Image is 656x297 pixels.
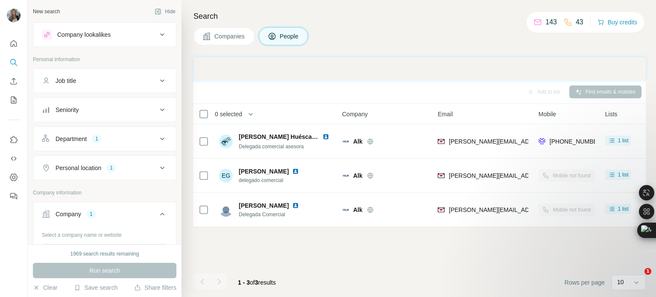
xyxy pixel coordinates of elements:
h4: Search [193,10,646,22]
img: Avatar [219,203,233,217]
button: Hide [149,5,182,18]
button: Save search [74,283,117,292]
iframe: Banner [193,57,646,80]
img: provider findymail logo [438,171,445,180]
span: [PERSON_NAME][EMAIL_ADDRESS][PERSON_NAME][DOMAIN_NAME] [449,206,649,213]
button: Feedback [7,188,20,204]
div: 1 [92,135,102,143]
div: 1 [106,164,116,172]
img: Logo of Alk [342,172,349,179]
span: Company [342,110,368,118]
button: My lists [7,92,20,108]
span: Mobile [539,110,556,118]
button: Seniority [33,100,176,120]
span: [PERSON_NAME][EMAIL_ADDRESS][DOMAIN_NAME] [449,138,599,145]
button: Company lookalikes [33,24,176,45]
span: Alk [353,171,363,180]
span: Companies [214,32,246,41]
span: [PERSON_NAME] Huéscar [PERSON_NAME] [239,133,366,140]
img: provider findymail logo [438,137,445,146]
button: Clear [33,283,57,292]
button: Use Surfe API [7,151,20,166]
img: LinkedIn logo [292,168,299,175]
p: 43 [576,17,583,27]
span: 1 list [618,137,629,144]
button: Enrich CSV [7,74,20,89]
button: Personal location1 [33,158,176,178]
p: Personal information [33,56,176,63]
span: [PHONE_NUMBER] [550,138,603,145]
div: Job title [56,76,76,85]
button: Job title [33,71,176,91]
span: delegado comercial [239,176,302,184]
div: Personal location [56,164,101,172]
img: LinkedIn logo [322,133,329,140]
span: 3 [255,279,258,286]
button: Company1 [33,204,176,228]
span: results [238,279,276,286]
span: People [280,32,299,41]
span: [PERSON_NAME] [239,202,289,209]
img: provider forager logo [539,137,545,146]
img: LinkedIn logo [292,202,299,209]
p: Company information [33,189,176,197]
span: Alk [353,137,363,146]
img: Logo of Alk [342,138,349,145]
img: Logo of Alk [342,206,349,213]
img: Avatar [219,135,233,148]
iframe: Intercom live chat [627,268,647,288]
span: 1 [644,268,651,275]
span: 0 selected [215,110,242,118]
div: Company [56,210,81,218]
button: Buy credits [597,16,637,28]
div: Seniority [56,106,79,114]
div: EG [219,169,233,182]
span: of [250,279,255,286]
button: Share filters [134,283,176,292]
img: provider findymail logo [438,206,445,214]
div: Department [56,135,87,143]
span: Delegada comercial asesora [239,144,304,150]
button: Quick start [7,36,20,51]
p: 143 [545,17,557,27]
div: 1969 search results remaining [70,250,139,258]
span: [PERSON_NAME] [239,167,289,176]
span: [PERSON_NAME][EMAIL_ADDRESS][PERSON_NAME][DOMAIN_NAME] [449,172,649,179]
button: Search [7,55,20,70]
span: Alk [353,206,363,214]
span: Delegada Comercial [239,211,302,218]
span: 1 list [618,171,629,179]
div: Select a company name or website [42,228,167,239]
button: Use Surfe on LinkedIn [7,132,20,147]
span: Lists [605,110,618,118]
button: Department1 [33,129,176,149]
div: Company lookalikes [57,30,111,39]
div: 1 [86,210,96,218]
button: Dashboard [7,170,20,185]
span: 1 - 3 [238,279,250,286]
div: New search [33,8,60,15]
img: Avatar [7,9,20,22]
span: Email [438,110,453,118]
